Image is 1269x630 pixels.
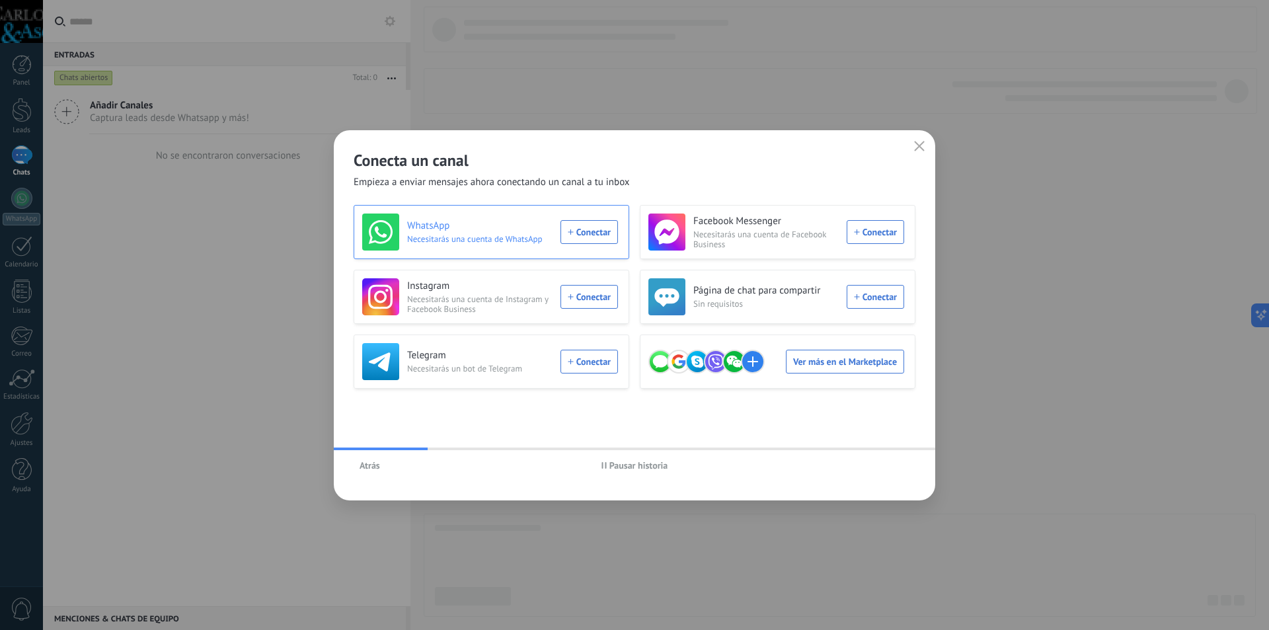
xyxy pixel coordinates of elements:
h3: Página de chat para compartir [693,284,839,297]
h3: Instagram [407,280,553,293]
span: Sin requisitos [693,299,839,309]
h2: Conecta un canal [354,150,915,171]
h3: Telegram [407,349,553,362]
h3: Facebook Messenger [693,215,839,228]
span: Necesitarás una cuenta de Facebook Business [693,229,839,249]
span: Empieza a enviar mensajes ahora conectando un canal a tu inbox [354,176,630,189]
span: Necesitarás una cuenta de WhatsApp [407,234,553,244]
h3: WhatsApp [407,219,553,233]
span: Atrás [360,461,380,470]
button: Atrás [354,455,386,475]
button: Pausar historia [596,455,674,475]
span: Necesitarás un bot de Telegram [407,364,553,374]
span: Necesitarás una cuenta de Instagram y Facebook Business [407,294,553,314]
span: Pausar historia [609,461,668,470]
